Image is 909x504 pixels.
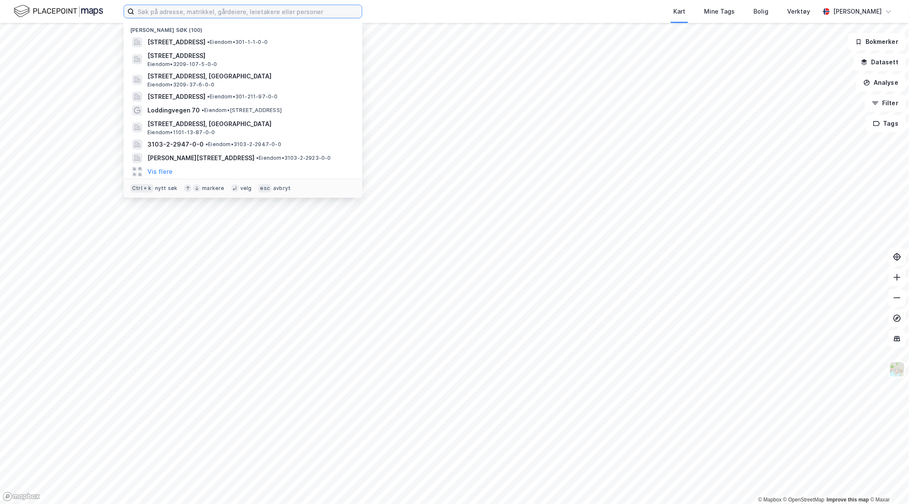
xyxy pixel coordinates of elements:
[833,6,882,17] div: [PERSON_NAME]
[854,54,906,71] button: Datasett
[256,155,259,161] span: •
[147,105,200,115] span: Loddingvegen 70
[147,139,204,150] span: 3103-2-2947-0-0
[240,185,252,192] div: velg
[134,5,362,18] input: Søk på adresse, matrikkel, gårdeiere, leietakere eller personer
[753,6,768,17] div: Bolig
[202,107,204,113] span: •
[130,184,153,193] div: Ctrl + k
[256,155,331,161] span: Eiendom • 3103-2-2923-0-0
[207,93,278,100] span: Eiendom • 301-211-97-0-0
[866,115,906,132] button: Tags
[202,185,224,192] div: markere
[783,497,825,503] a: OpenStreetMap
[124,20,362,35] div: [PERSON_NAME] søk (100)
[205,141,281,148] span: Eiendom • 3103-2-2947-0-0
[147,129,215,136] span: Eiendom • 1101-13-87-0-0
[205,141,208,147] span: •
[207,93,210,100] span: •
[848,33,906,50] button: Bokmerker
[207,39,268,46] span: Eiendom • 301-1-1-0-0
[787,6,810,17] div: Verktøy
[866,463,909,504] div: Kontrollprogram for chat
[155,185,178,192] div: nytt søk
[889,361,905,377] img: Z
[827,497,869,503] a: Improve this map
[147,61,217,68] span: Eiendom • 3209-107-5-0-0
[3,492,40,501] a: Mapbox homepage
[147,37,205,47] span: [STREET_ADDRESS]
[207,39,210,45] span: •
[147,153,254,163] span: [PERSON_NAME][STREET_ADDRESS]
[856,74,906,91] button: Analyse
[258,184,271,193] div: esc
[147,167,173,177] button: Vis flere
[866,463,909,504] iframe: Chat Widget
[14,4,103,19] img: logo.f888ab2527a4732fd821a326f86c7f29.svg
[704,6,735,17] div: Mine Tags
[147,81,214,88] span: Eiendom • 3209-37-6-0-0
[865,95,906,112] button: Filter
[202,107,282,114] span: Eiendom • [STREET_ADDRESS]
[673,6,685,17] div: Kart
[147,71,352,81] span: [STREET_ADDRESS], [GEOGRAPHIC_DATA]
[273,185,291,192] div: avbryt
[758,497,782,503] a: Mapbox
[147,119,352,129] span: [STREET_ADDRESS], [GEOGRAPHIC_DATA]
[147,51,352,61] span: [STREET_ADDRESS]
[147,92,205,102] span: [STREET_ADDRESS]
